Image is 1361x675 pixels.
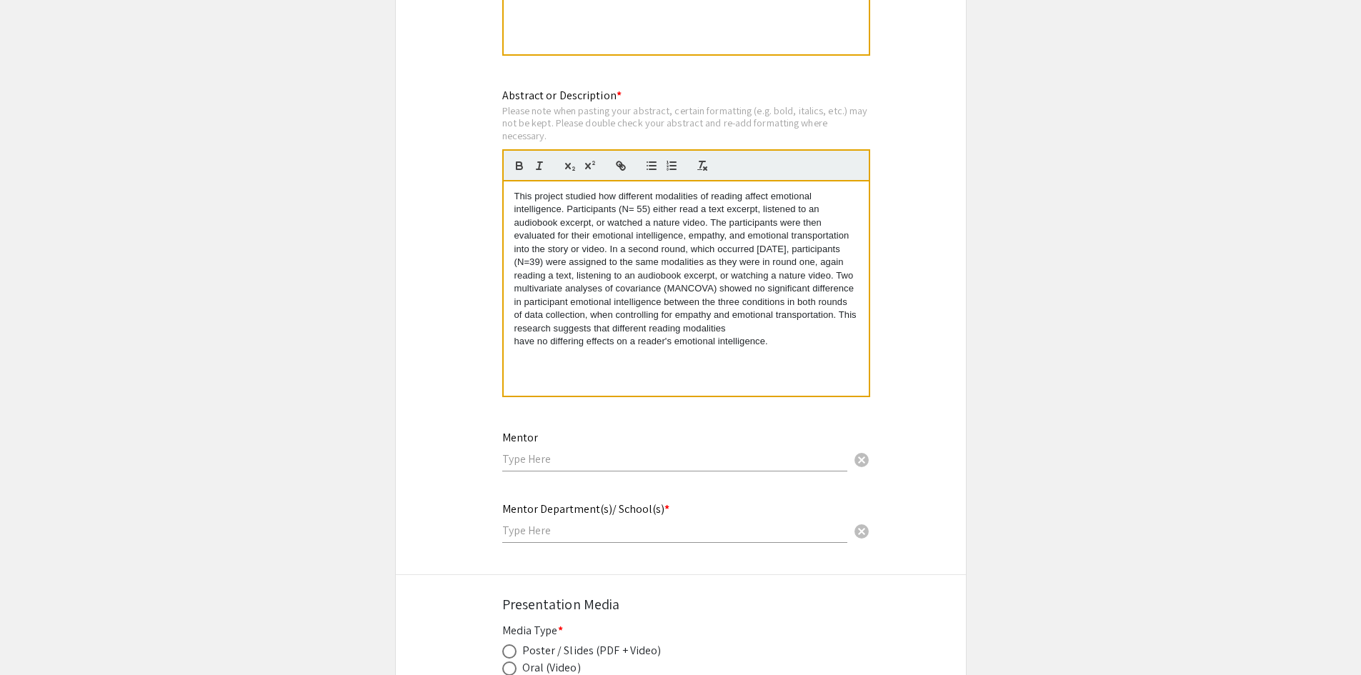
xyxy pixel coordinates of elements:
mat-label: Mentor [502,430,538,445]
mat-label: Media Type [502,623,563,638]
input: Type Here [502,451,847,466]
mat-label: Mentor Department(s)/ School(s) [502,501,669,516]
div: Poster / Slides (PDF + Video) [522,642,662,659]
p: have no differing effects on a reader's emotional intelligence. [514,335,858,348]
iframe: Chat [11,611,61,664]
p: This project studied how different modalities of reading affect emotional intelligence. Participa... [514,190,858,335]
span: cancel [853,523,870,540]
mat-label: Abstract or Description [502,88,622,103]
span: cancel [853,451,870,469]
button: Clear [847,444,876,473]
input: Type Here [502,523,847,538]
div: Please note when pasting your abstract, certain formatting (e.g. bold, italics, etc.) may not be ... [502,104,870,142]
button: Clear [847,516,876,544]
div: Presentation Media [502,594,859,615]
